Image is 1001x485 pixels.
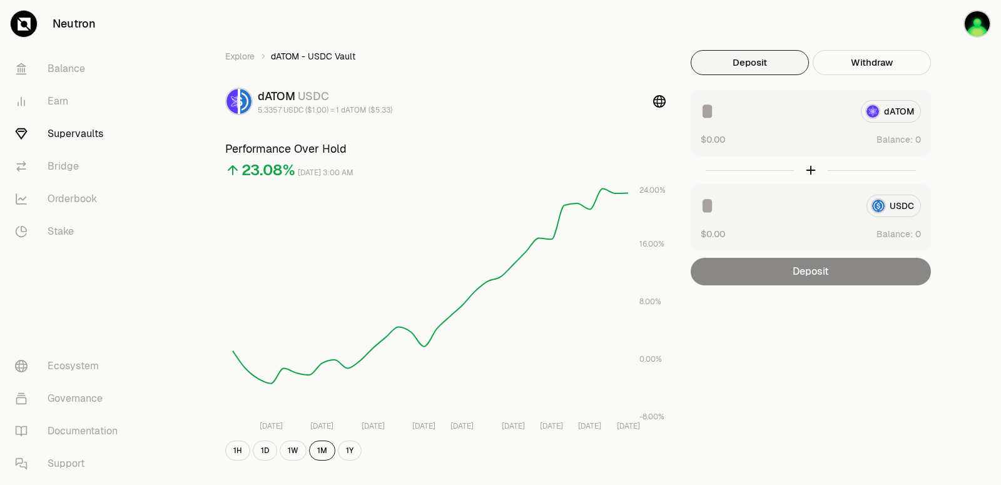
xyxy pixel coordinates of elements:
[639,412,664,422] tspan: -8.00%
[225,140,666,158] h3: Performance Over Hold
[309,441,335,461] button: 1M
[617,421,640,431] tspan: [DATE]
[338,441,362,461] button: 1Y
[412,421,435,431] tspan: [DATE]
[5,53,135,85] a: Balance
[701,133,725,146] button: $0.00
[5,382,135,415] a: Governance
[5,85,135,118] a: Earn
[260,421,283,431] tspan: [DATE]
[5,447,135,480] a: Support
[877,133,913,146] span: Balance:
[362,421,385,431] tspan: [DATE]
[691,50,809,75] button: Deposit
[226,89,238,114] img: dATOM Logo
[258,105,392,115] div: 5.3357 USDC ($1.00) = 1 dATOM ($5.33)
[963,10,991,38] img: myformleap
[5,415,135,447] a: Documentation
[225,50,255,63] a: Explore
[5,118,135,150] a: Supervaults
[241,160,295,180] div: 23.08%
[298,166,353,180] div: [DATE] 3:00 AM
[639,185,666,195] tspan: 24.00%
[258,88,392,105] div: dATOM
[5,350,135,382] a: Ecosystem
[450,421,474,431] tspan: [DATE]
[639,354,662,364] tspan: 0.00%
[639,297,661,307] tspan: 8.00%
[578,421,601,431] tspan: [DATE]
[225,441,250,461] button: 1H
[225,50,666,63] nav: breadcrumb
[271,50,355,63] span: dATOM - USDC Vault
[280,441,307,461] button: 1W
[298,89,329,103] span: USDC
[310,421,333,431] tspan: [DATE]
[639,239,664,249] tspan: 16.00%
[877,228,913,240] span: Balance:
[701,227,725,240] button: $0.00
[502,421,525,431] tspan: [DATE]
[540,421,563,431] tspan: [DATE]
[813,50,931,75] button: Withdraw
[5,183,135,215] a: Orderbook
[253,441,277,461] button: 1D
[240,89,252,114] img: USDC Logo
[5,215,135,248] a: Stake
[5,150,135,183] a: Bridge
